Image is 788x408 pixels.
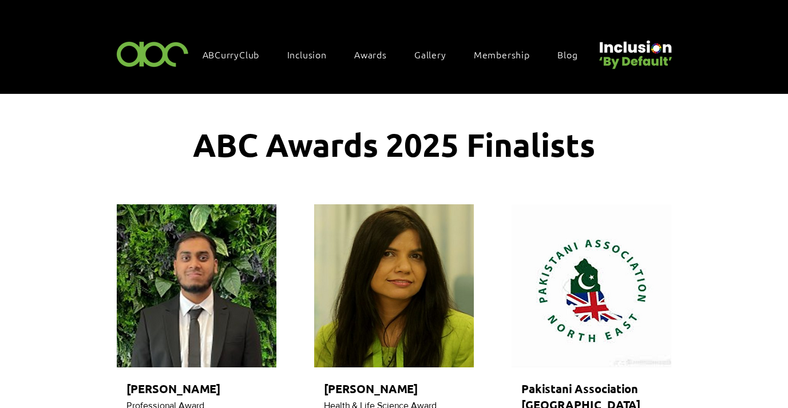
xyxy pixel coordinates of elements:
span: Awards [354,48,387,61]
img: ABC-Logo-Blank-Background-01-01-2.png [113,37,192,70]
span: Gallery [414,48,446,61]
span: ABC Awards 2025 Finalists [193,124,595,164]
a: Membership [468,42,547,66]
span: Inclusion [287,48,327,61]
span: [PERSON_NAME] [324,381,418,396]
img: Untitled design (22).png [595,31,674,70]
a: Gallery [409,42,464,66]
nav: Site [197,42,595,66]
span: ABCurryClub [203,48,260,61]
a: ABCurryClub [197,42,277,66]
div: Awards [349,42,404,66]
span: Blog [557,48,577,61]
span: Membership [474,48,530,61]
span: [PERSON_NAME] [126,381,220,396]
div: Inclusion [282,42,344,66]
a: Blog [552,42,595,66]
